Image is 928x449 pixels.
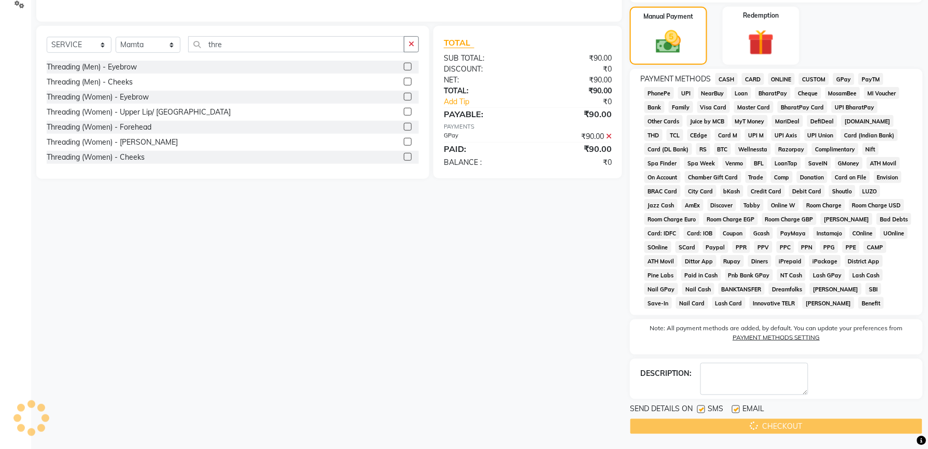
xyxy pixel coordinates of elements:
label: Note: All payment methods are added, by default. You can update your preferences from [640,324,912,346]
span: Lash Cash [849,269,883,281]
span: UPI M [745,129,767,141]
span: Master Card [734,101,774,113]
span: Credit Card [748,185,785,197]
span: PPC [777,241,794,253]
div: ₹90.00 [528,131,620,142]
span: Nail Card [676,297,708,309]
input: Search or Scan [188,36,404,52]
span: GMoney [835,157,863,169]
span: SCard [676,241,699,253]
span: iPrepaid [776,255,805,267]
span: PhonePe [644,87,674,99]
span: Card (Indian Bank) [841,129,898,141]
div: BALANCE : [436,157,528,168]
span: Rupay [721,255,744,267]
span: SaveIN [805,157,831,169]
div: DISCOUNT: [436,64,528,75]
span: CEdge [687,129,711,141]
span: Diners [748,255,771,267]
div: Threading (Men) - Cheeks [47,77,133,88]
span: Coupon [720,227,747,239]
span: THD [644,129,663,141]
span: Lash Card [712,297,746,309]
span: Jazz Cash [644,199,678,211]
span: CAMP [864,241,887,253]
span: Room Charge Euro [644,213,699,225]
span: BFL [751,157,767,169]
a: Add Tip [436,96,543,107]
div: NET: [436,75,528,86]
span: Trade [746,171,767,183]
span: Spa Week [684,157,719,169]
span: Juice by MCB [687,115,728,127]
span: NT Cash [777,269,806,281]
span: Shoutlo [829,185,855,197]
span: Room Charge USD [849,199,905,211]
span: Pine Labs [644,269,677,281]
div: ₹90.00 [528,86,620,96]
span: UPI BharatPay [832,101,878,113]
span: MariDeal [772,115,803,127]
span: Room Charge EGP [704,213,758,225]
div: ₹90.00 [528,143,620,155]
span: Dreamfolks [769,283,806,295]
div: SUB TOTAL: [436,53,528,64]
span: Debit Card [789,185,825,197]
span: Bank [644,101,665,113]
div: GPay [436,131,528,142]
span: bKash [721,185,744,197]
span: ATH Movil [644,255,678,267]
div: ₹90.00 [528,53,620,64]
span: Save-In [644,297,672,309]
span: NearBuy [698,87,728,99]
span: Tabby [740,199,764,211]
span: District App [845,255,883,267]
span: Room Charge GBP [762,213,817,225]
span: Loan [732,87,751,99]
span: AmEx [682,199,704,211]
img: _cash.svg [648,27,689,57]
span: Nail Cash [682,283,714,295]
span: Card (DL Bank) [644,143,692,155]
span: Spa Finder [644,157,680,169]
span: Family [669,101,693,113]
span: EMAIL [743,403,765,416]
span: SOnline [644,241,671,253]
span: Envision [874,171,902,183]
div: DESCRIPTION: [640,368,692,379]
span: Pnb Bank GPay [725,269,774,281]
span: Room Charge [803,199,845,211]
span: RS [696,143,710,155]
span: LUZO [860,185,881,197]
span: Card on File [832,171,870,183]
div: ₹90.00 [528,75,620,86]
span: Nail GPay [644,283,678,295]
span: Complimentary [812,143,859,155]
span: [PERSON_NAME] [803,297,854,309]
span: PPG [820,241,838,253]
span: PPN [798,241,817,253]
span: UPI [678,87,694,99]
div: Threading (Women) - Eyebrow [47,92,149,103]
span: ONLINE [768,73,795,85]
span: CARD [742,73,764,85]
span: Card: IOB [684,227,716,239]
div: PAYMENTS [444,122,612,131]
span: Gcash [750,227,773,239]
span: Bad Debts [877,213,911,225]
span: BharatPay [755,87,791,99]
label: Redemption [743,11,779,20]
span: PayTM [859,73,883,85]
span: Other Cards [644,115,683,127]
span: SMS [708,403,724,416]
div: TOTAL: [436,86,528,96]
span: Paypal [703,241,729,253]
div: Threading (Women) - [PERSON_NAME] [47,137,178,148]
label: Manual Payment [643,12,693,21]
span: Benefit [859,297,884,309]
span: BTC [714,143,732,155]
span: Paid in Cash [681,269,721,281]
span: Card: IDFC [644,227,680,239]
span: Nift [863,143,879,155]
span: UPI Axis [771,129,800,141]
